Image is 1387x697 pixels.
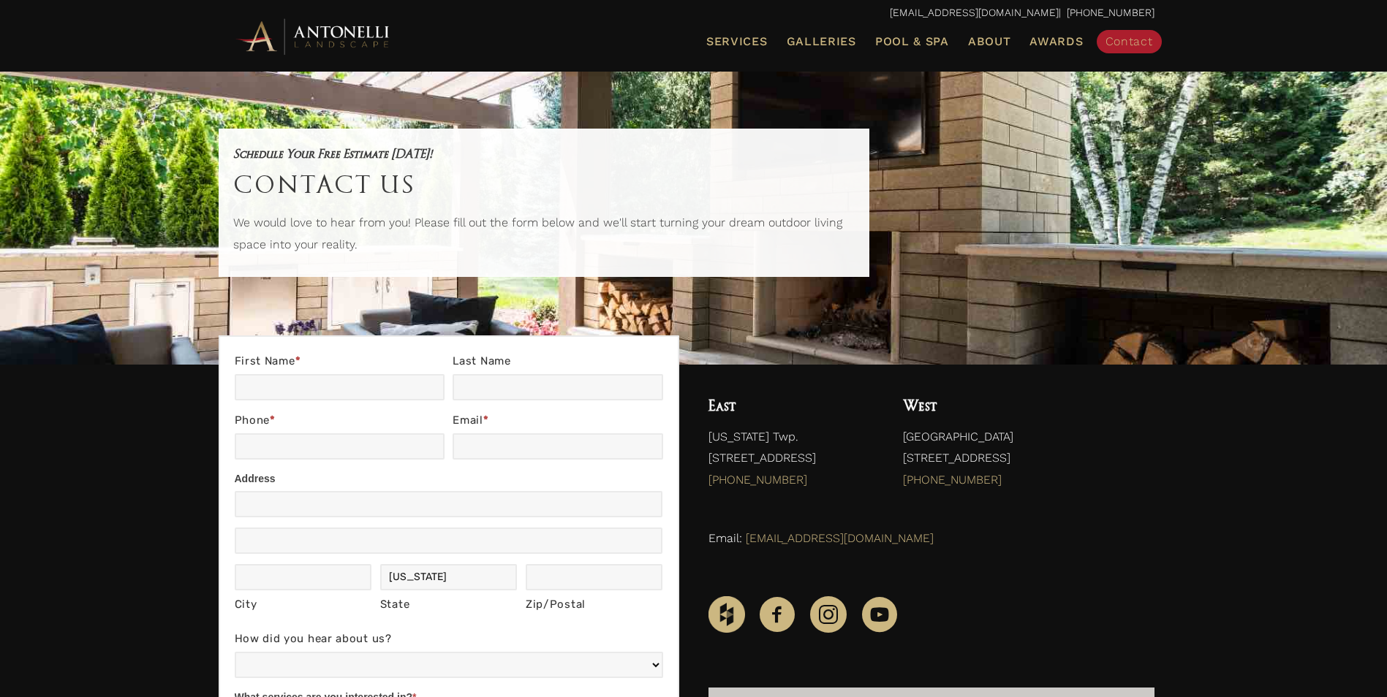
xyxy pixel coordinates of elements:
span: About [968,36,1011,47]
div: City [235,595,372,615]
span: Awards [1029,34,1083,48]
a: Pool & Spa [869,32,955,51]
label: Email [453,411,662,433]
img: Antonelli Horizontal Logo [233,16,394,56]
h1: Contact Us [233,164,855,205]
span: Services [706,36,768,47]
h5: Schedule Your Free Estimate [DATE]! [233,143,855,164]
p: | [PHONE_NUMBER] [233,4,1154,23]
a: Contact [1097,30,1162,53]
h4: West [903,394,1154,419]
a: Awards [1024,32,1089,51]
div: Zip/Postal [526,595,663,615]
div: State [380,595,518,615]
div: Address [235,470,663,491]
a: [PHONE_NUMBER] [903,473,1002,487]
label: How did you hear about us? [235,629,663,652]
span: Contact [1106,34,1153,48]
a: Services [700,32,774,51]
label: Last Name [453,351,662,374]
p: We would love to hear from you! Please fill out the form below and we'll start turning your dream... [233,212,855,262]
a: [EMAIL_ADDRESS][DOMAIN_NAME] [890,7,1059,18]
a: About [962,32,1017,51]
a: [EMAIL_ADDRESS][DOMAIN_NAME] [746,531,934,545]
span: Pool & Spa [875,34,949,48]
span: Email: [708,531,742,545]
label: First Name [235,351,445,374]
a: [PHONE_NUMBER] [708,473,807,487]
span: Galleries [787,34,856,48]
h4: East [708,394,874,419]
input: Michigan [380,564,518,590]
label: Phone [235,411,445,433]
p: [GEOGRAPHIC_DATA] [STREET_ADDRESS] [903,426,1154,498]
a: Galleries [781,32,862,51]
img: Houzz [708,596,745,633]
p: [US_STATE] Twp. [STREET_ADDRESS] [708,426,874,498]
